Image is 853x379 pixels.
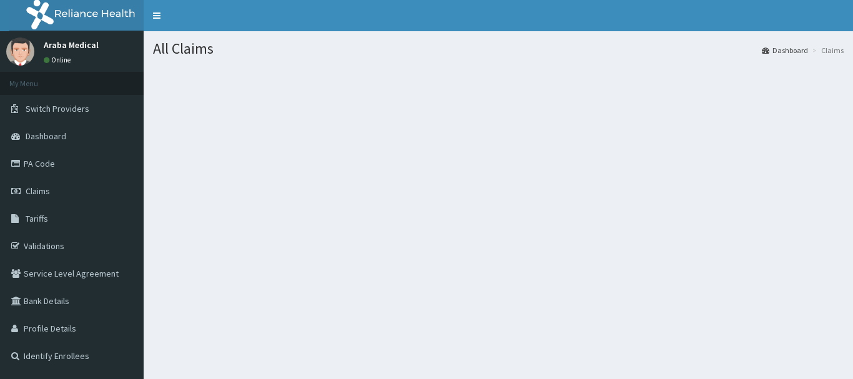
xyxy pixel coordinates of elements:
[153,41,844,57] h1: All Claims
[44,41,99,49] p: Araba Medical
[26,130,66,142] span: Dashboard
[26,185,50,197] span: Claims
[26,213,48,224] span: Tariffs
[762,45,808,56] a: Dashboard
[809,45,844,56] li: Claims
[6,37,34,66] img: User Image
[44,56,74,64] a: Online
[26,103,89,114] span: Switch Providers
